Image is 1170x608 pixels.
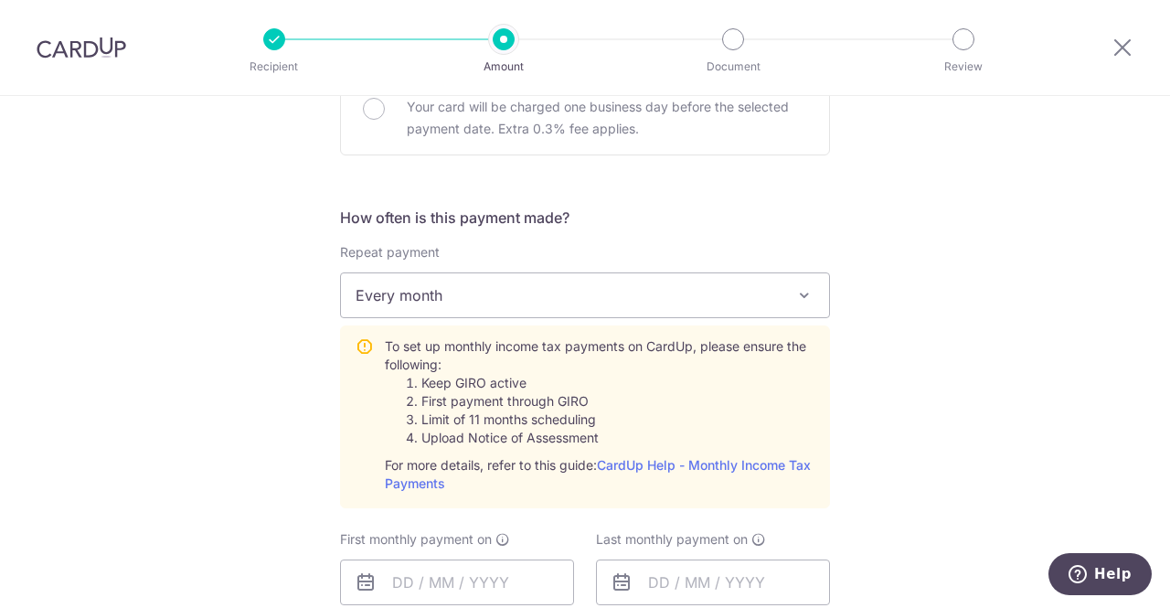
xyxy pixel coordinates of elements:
[340,207,830,229] h5: How often is this payment made?
[596,530,748,549] span: Last monthly payment on
[340,272,830,318] span: Every month
[207,58,342,76] p: Recipient
[340,560,574,605] input: DD / MM / YYYY
[896,58,1031,76] p: Review
[1048,553,1152,599] iframe: Opens a widget where you can find more information
[421,374,814,392] li: Keep GIRO active
[596,560,830,605] input: DD / MM / YYYY
[37,37,126,59] img: CardUp
[421,392,814,411] li: First payment through GIRO
[421,429,814,447] li: Upload Notice of Assessment
[340,530,492,549] span: First monthly payment on
[436,58,571,76] p: Amount
[407,96,807,140] p: Your card will be charged one business day before the selected payment date. Extra 0.3% fee applies.
[340,243,440,261] label: Repeat payment
[385,337,814,493] div: To set up monthly income tax payments on CardUp, please ensure the following: For more details, r...
[385,457,811,491] a: CardUp Help - Monthly Income Tax Payments
[421,411,814,429] li: Limit of 11 months scheduling
[665,58,801,76] p: Document
[341,273,829,317] span: Every month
